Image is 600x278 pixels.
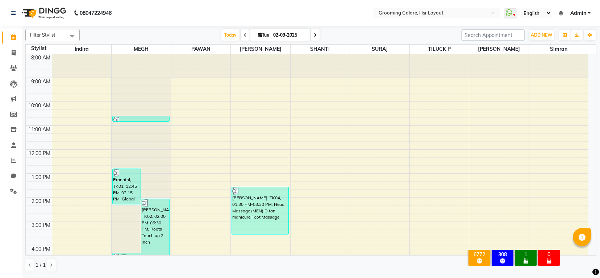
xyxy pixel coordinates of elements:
[27,102,52,109] div: 10:00 AM
[171,45,231,54] span: PAWAN
[291,45,350,54] span: SHANTI
[469,45,529,54] span: [PERSON_NAME]
[113,169,141,204] div: Pranathi, TK01, 12:45 PM-02:15 PM, Global Color(M)
[350,45,409,54] span: SURAJ
[531,32,552,38] span: ADD NEW
[80,3,112,23] b: 08047224946
[30,221,52,229] div: 3:00 PM
[26,45,52,52] div: Stylist
[529,45,588,54] span: Simran
[27,126,52,133] div: 11:00 AM
[470,251,489,258] div: 6772
[529,30,554,40] button: ADD NEW
[112,45,171,54] span: MEGH
[231,45,290,54] span: [PERSON_NAME]
[493,251,512,258] div: 308
[113,116,169,121] div: [PERSON_NAME], TK03, 10:35 AM-10:50 AM, [PERSON_NAME] desigh(craft)
[30,32,55,38] span: Filter Stylist
[256,32,271,38] span: Tue
[30,198,52,205] div: 2:00 PM
[27,150,52,157] div: 12:00 PM
[113,253,141,270] div: [PERSON_NAME], TK05, 04:15 PM-05:00 PM, Creative men haircut
[570,9,586,17] span: Admin
[30,245,52,253] div: 4:00 PM
[30,174,52,181] div: 1:00 PM
[516,251,535,258] div: 1
[30,78,52,86] div: 9:00 AM
[461,29,525,41] input: Search Appointment
[18,3,68,23] img: logo
[52,45,112,54] span: Indira
[36,261,46,269] span: 1 / 1
[221,29,239,41] span: Today
[271,30,307,41] input: 2025-09-02
[30,54,52,62] div: 8:00 AM
[232,187,288,234] div: [PERSON_NAME], TK04, 01:30 PM-03:30 PM, Head Massage (MEN),D tan manicure,Foot Massage
[539,251,558,258] div: 0
[410,45,469,54] span: TILUCK P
